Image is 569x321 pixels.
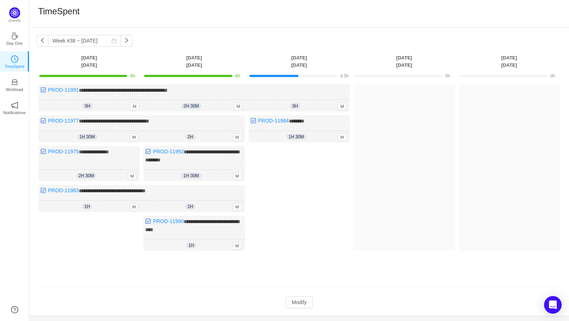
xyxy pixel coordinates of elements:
[232,203,242,211] span: M
[258,118,289,124] a: PROD-11984
[11,306,18,313] a: icon: question-circle
[11,58,18,65] a: icon: clock-circleTimeSpent
[37,35,48,47] button: icon: left
[40,118,46,124] img: 10318
[121,35,132,47] button: icon: right
[40,149,46,154] img: 10318
[37,54,142,69] th: [DATE] [DATE]
[11,32,18,40] i: icon: coffee
[82,103,92,109] span: 3h
[250,118,256,124] img: 10318
[181,173,201,179] span: 1h 30m
[445,73,450,79] span: 0h
[186,242,196,248] span: 1h
[550,73,555,79] span: 0h
[9,7,20,18] img: Quantify
[153,149,184,154] a: PROD-11992
[232,242,242,250] span: M
[286,134,306,140] span: 1h 30m
[145,149,151,154] img: 10318
[8,18,21,23] p: Quantify
[544,296,562,314] div: Open Intercom Messenger
[48,187,79,193] a: PROD-11983
[337,102,347,110] span: M
[129,133,139,141] span: M
[290,103,300,109] span: 3h
[185,204,195,209] span: 1h
[235,73,240,79] span: 8h
[3,109,26,116] p: Notifications
[82,204,92,209] span: 1h
[111,38,117,43] i: icon: calendar
[11,104,18,111] a: icon: notificationNotifications
[48,149,79,154] a: PROD-11975
[234,102,243,110] span: M
[5,63,25,70] p: TimeSpent
[130,73,135,79] span: 8h
[337,133,347,141] span: M
[11,55,18,63] i: icon: clock-circle
[142,54,246,69] th: [DATE] [DATE]
[6,86,23,93] p: Workload
[11,34,18,42] a: icon: coffeeDay One
[38,6,80,17] h1: TimeSpent
[232,172,242,180] span: M
[340,73,349,79] span: 4.5h
[457,54,562,69] th: [DATE] [DATE]
[77,134,97,140] span: 1h 30m
[11,81,18,88] a: icon: inboxWorkload
[6,40,22,47] p: Day One
[286,296,312,308] button: Modify
[185,134,195,140] span: 2h
[128,172,137,180] span: M
[247,54,352,69] th: [DATE] [DATE]
[11,102,18,109] i: icon: notification
[352,54,456,69] th: [DATE] [DATE]
[181,103,201,109] span: 2h 30m
[76,173,96,179] span: 2h 30m
[232,133,242,141] span: M
[153,218,184,224] a: PROD-11990
[48,118,79,124] a: PROD-11977
[129,203,139,211] span: M
[130,102,139,110] span: M
[11,79,18,86] i: icon: inbox
[40,87,46,93] img: 10318
[48,35,121,47] input: Select a week
[145,218,151,224] img: 10318
[40,187,46,193] img: 10318
[48,87,79,93] a: PROD-11991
